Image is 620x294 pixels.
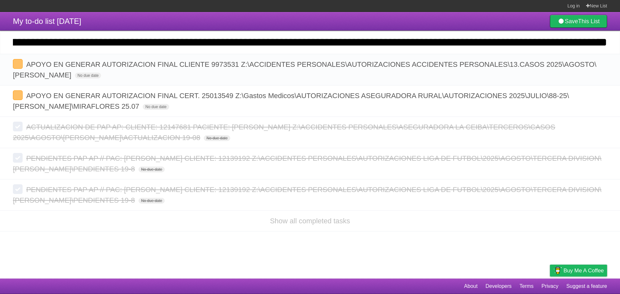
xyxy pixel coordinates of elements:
a: Buy me a coffee [550,265,607,277]
span: No due date [139,198,165,204]
img: Buy me a coffee [553,265,562,276]
span: ACTUALIZACION DE PAP AP: CLIENTE: 12147681 PACIENTE: [PERSON_NAME] Z:\ACCIDENTES PERSONALES\ASEGU... [13,123,555,142]
span: My to-do list [DATE] [13,17,81,25]
a: Privacy [542,280,558,292]
span: Buy me a coffee [563,265,604,276]
a: SaveThis List [550,15,607,28]
b: This List [578,18,600,25]
label: Done [13,90,23,100]
span: No due date [75,73,101,78]
span: PENDIENTES PAP AP // PAC: [PERSON_NAME] CLIENTE: 12139192 Z:\ACCIDENTES PERSONALES\AUTORIZACIONES... [13,186,601,204]
a: Show all completed tasks [270,217,350,225]
span: No due date [143,104,169,110]
a: Developers [485,280,512,292]
span: No due date [204,135,230,141]
label: Done [13,122,23,131]
span: APOYO EN GENERAR AUTORIZACION FINAL CLIENTE 9973531 Z:\ACCIDENTES PERSONALES\AUTORIZACIONES ACCID... [13,60,596,79]
label: Done [13,184,23,194]
label: Done [13,59,23,69]
a: Suggest a feature [566,280,607,292]
span: APOYO EN GENERAR AUTORIZACION FINAL CERT. 25013549 Z:\Gastos Medicos\AUTORIZACIONES ASEGURADORA R... [13,92,569,110]
label: Done [13,153,23,163]
span: No due date [139,167,165,172]
a: About [464,280,478,292]
a: Terms [520,280,534,292]
span: PENDIENTES PAP AP // PAC: [PERSON_NAME] CLIENTE: 12139192 Z:\ACCIDENTES PERSONALES\AUTORIZACIONES... [13,154,601,173]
